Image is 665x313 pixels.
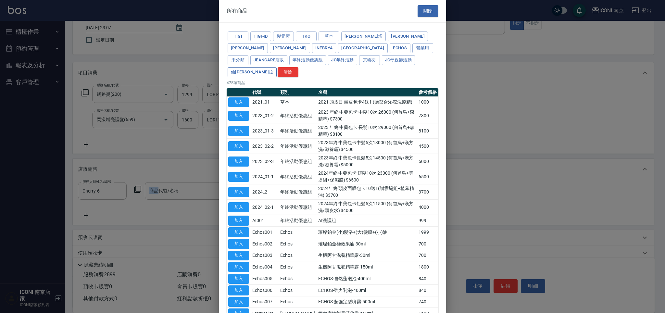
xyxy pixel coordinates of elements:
button: JeanCare店販 [250,55,287,65]
button: 加入 [228,239,249,249]
td: 2024年終 中藥包卡 短髮10次 23000 (何首烏+雲堤組+保濕膜) $6500 [317,169,417,184]
button: 加入 [228,187,249,197]
td: 840 [417,284,438,296]
td: 2023 年終 中藥包卡 長髮10次 29000 (何首烏+森精萃) $8100 [317,123,417,139]
button: JC年終活動 [328,55,357,65]
td: Echos [279,261,316,273]
p: 475 項商品 [227,80,438,86]
td: 740 [417,296,438,308]
button: 加入 [228,156,249,167]
td: 1999 [417,227,438,238]
button: 加入 [228,141,249,151]
td: 年終活動優惠組 [279,154,316,169]
td: Echos [279,273,316,285]
td: 2023_02-2 [251,139,279,154]
td: 1000 [417,96,438,108]
button: JC母親節活動 [382,55,415,65]
td: ECHOS-強力乳泡-400ml [317,284,417,296]
button: 加入 [228,202,249,212]
button: [GEOGRAPHIC_DATA] [338,43,387,53]
td: 5000 [417,154,438,169]
button: 加入 [228,216,249,226]
td: ECHOS-自然蓬泡泡-400ml [317,273,417,285]
td: 700 [417,250,438,261]
button: TKO [296,31,317,42]
td: 年終活動優惠組 [279,108,316,123]
button: 加入 [228,227,249,237]
button: TIGI [228,31,248,42]
button: 年終活動優惠組 [289,55,326,65]
td: 年終活動優惠組 [279,169,316,184]
button: TIGI-ID [250,31,271,42]
button: 草本 [319,31,339,42]
td: Echos002 [251,238,279,250]
td: Echos007 [251,296,279,308]
button: 加入 [228,126,249,136]
td: 年終活動優惠組 [279,139,316,154]
td: Echos004 [251,261,279,273]
button: 加入 [228,172,249,182]
td: 2024_2 [251,184,279,200]
th: 名稱 [317,88,417,97]
td: Echos [279,227,316,238]
button: 京喚羽 [359,55,380,65]
td: 700 [417,238,438,250]
td: AI001 [251,215,279,227]
td: 年終活動優惠組 [279,123,316,139]
td: 7300 [417,108,438,123]
td: 草本 [279,96,316,108]
th: 參考價格 [417,88,438,97]
td: 2024_02-1 [251,200,279,215]
td: 4000 [417,200,438,215]
td: 生機阿甘滋養精華露-150ml [317,261,417,273]
td: 年終活動優惠組 [279,200,316,215]
button: 加入 [228,285,249,295]
td: 840 [417,273,438,285]
td: Echos [279,250,316,261]
td: 2023_01-3 [251,123,279,139]
td: 年終活動優惠組 [279,184,316,200]
button: 加入 [228,262,249,272]
td: Echos005 [251,273,279,285]
td: AI洗護組 [317,215,417,227]
td: 2021_01 [251,96,279,108]
td: 4500 [417,139,438,154]
td: Echos [279,284,316,296]
button: 髮元素 [273,31,294,42]
td: 1800 [417,261,438,273]
td: 年終活動優惠組 [279,215,316,227]
td: 2024_01-1 [251,169,279,184]
td: 璀璨鉑金(小)髮浴+(大)髮膜+(小)油 [317,227,417,238]
button: 加入 [228,251,249,261]
button: [PERSON_NAME]塔 [341,31,386,42]
button: 清除 [278,67,298,77]
button: Inebrya [312,43,336,53]
button: 營業用 [412,43,433,53]
td: 璀璨鉑金極效果油-30ml [317,238,417,250]
td: Echos [279,296,316,308]
td: 2023_01-2 [251,108,279,123]
td: 2023 年終 中藥包卡 中髮10次 26000 (何首烏+森精萃) $7300 [317,108,417,123]
td: 2023年終 中藥包卡長髮5次14500 (何首烏+漢方洗/滋養霜) $5000 [317,154,417,169]
button: 加入 [228,111,249,121]
td: 2023年終 中藥包卡中髮5次13000 (何首烏+漢方洗/滋養霜) $4500 [317,139,417,154]
span: 所有商品 [227,8,247,14]
button: 未分類 [228,55,248,65]
td: ECHOS-超強定型噴霧-500ml [317,296,417,308]
button: 加入 [228,274,249,284]
button: Echos [390,43,410,53]
button: 加入 [228,97,249,107]
button: [PERSON_NAME] [228,43,268,53]
button: [PERSON_NAME] [388,31,428,42]
td: Echos006 [251,284,279,296]
th: 代號 [251,88,279,97]
td: 2024年終 中藥包卡短髮5次11500 (何首烏+漢方洗/頭皮水) $4000 [317,200,417,215]
td: 生機阿甘滋養精華露-30ml [317,250,417,261]
td: 2021 頭皮日 頭皮包卡4送1 (贈螯合沁涼洗髮精) [317,96,417,108]
td: 2024年終 頭皮面膜包卡10送1(贈雲堤組+植萃精油) $3700 [317,184,417,200]
td: 999 [417,215,438,227]
th: 類別 [279,88,316,97]
td: Echos003 [251,250,279,261]
button: 關閉 [418,5,438,17]
td: 3700 [417,184,438,200]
